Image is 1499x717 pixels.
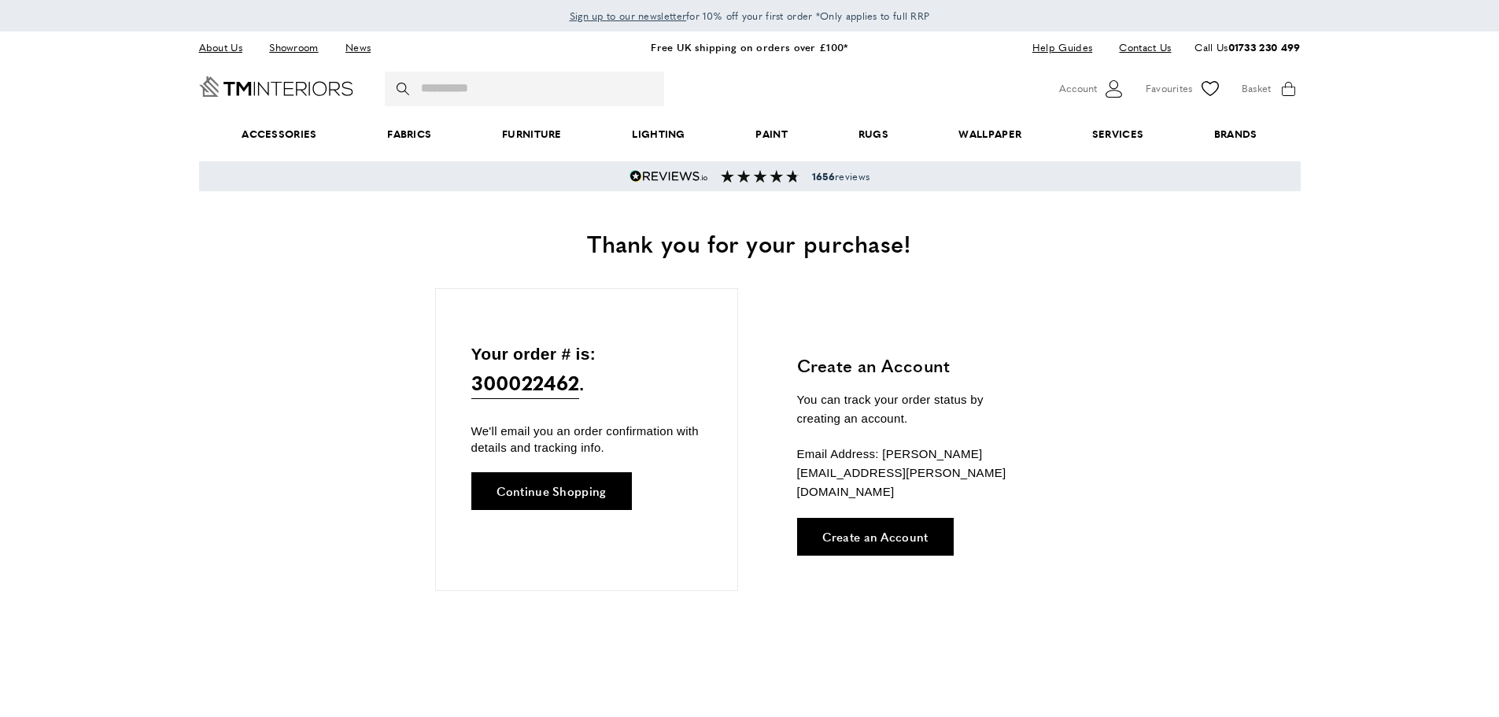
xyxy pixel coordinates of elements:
[1146,80,1193,97] span: Favourites
[630,170,708,183] img: Reviews.io 5 stars
[199,37,254,58] a: About Us
[570,9,930,23] span: for 10% off your first order *Only applies to full RRP
[1228,39,1301,54] a: 01733 230 499
[587,226,911,260] span: Thank you for your purchase!
[822,530,929,542] span: Create an Account
[1021,37,1104,58] a: Help Guides
[797,353,1029,378] h3: Create an Account
[199,76,353,97] a: Go to Home page
[467,110,596,158] a: Furniture
[1059,77,1126,101] button: Customer Account
[597,110,721,158] a: Lighting
[471,367,580,399] span: 300022462
[1107,37,1171,58] a: Contact Us
[471,423,702,456] p: We'll email you an order confirmation with details and tracking info.
[812,169,835,183] strong: 1656
[1179,110,1292,158] a: Brands
[797,445,1029,501] p: Email Address: [PERSON_NAME][EMAIL_ADDRESS][PERSON_NAME][DOMAIN_NAME]
[471,472,632,510] a: Continue Shopping
[924,110,1057,158] a: Wallpaper
[797,390,1029,428] p: You can track your order status by creating an account.
[257,37,330,58] a: Showroom
[797,518,954,556] a: Create an Account
[206,110,352,158] span: Accessories
[497,485,607,497] span: Continue Shopping
[1146,77,1222,101] a: Favourites
[1059,80,1097,97] span: Account
[352,110,467,158] a: Fabrics
[397,72,412,106] button: Search
[334,37,382,58] a: News
[823,110,924,158] a: Rugs
[570,9,687,23] span: Sign up to our newsletter
[570,8,687,24] a: Sign up to our newsletter
[812,170,869,183] span: reviews
[721,110,823,158] a: Paint
[651,39,847,54] a: Free UK shipping on orders over £100*
[1194,39,1300,56] p: Call Us
[471,341,702,400] p: Your order # is: .
[1057,110,1179,158] a: Services
[721,170,799,183] img: Reviews section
